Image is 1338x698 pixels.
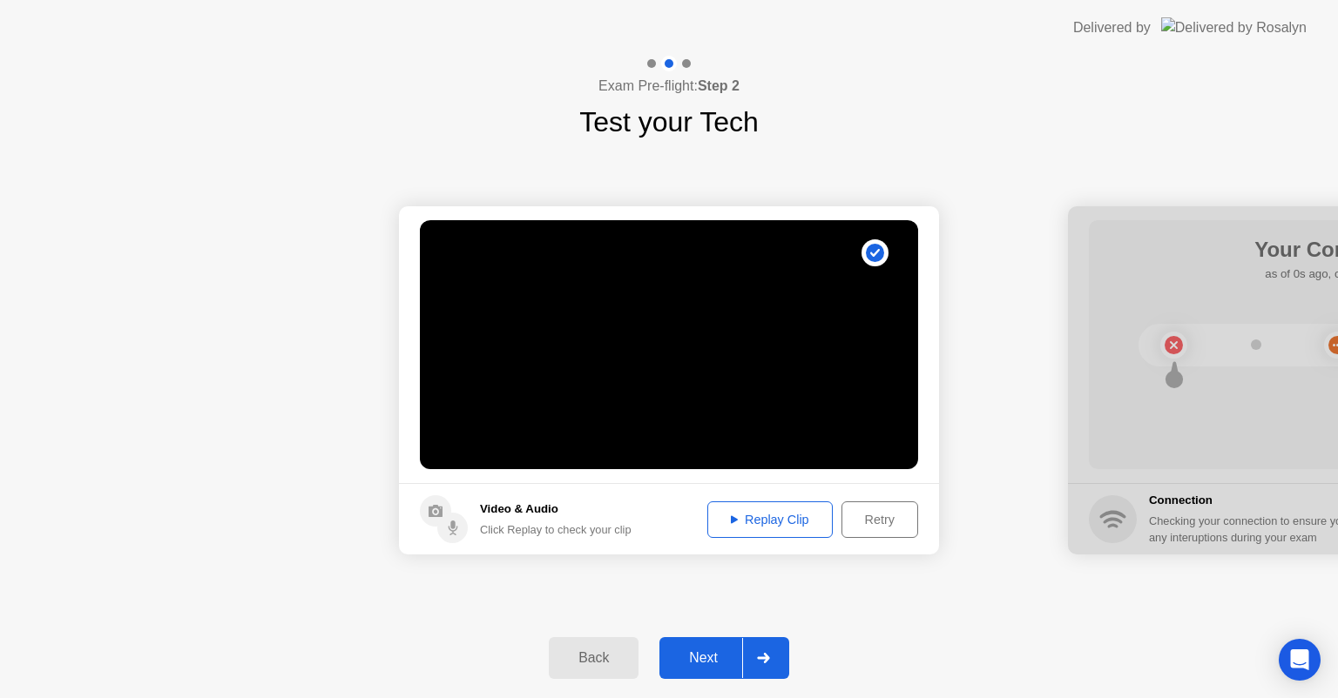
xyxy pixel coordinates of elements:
[848,513,912,527] div: Retry
[707,501,833,538] button: Replay Clip
[1073,17,1151,38] div: Delivered by
[549,637,639,679] button: Back
[598,76,740,97] h4: Exam Pre-flight:
[698,78,740,93] b: Step 2
[713,513,827,527] div: Replay Clip
[659,637,789,679] button: Next
[579,101,759,143] h1: Test your Tech
[480,500,632,518] h5: Video & Audio
[841,501,918,538] button: Retry
[1279,639,1321,681] div: Open Intercom Messenger
[665,650,742,666] div: Next
[554,650,633,666] div: Back
[1161,17,1307,37] img: Delivered by Rosalyn
[480,521,632,538] div: Click Replay to check your clip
